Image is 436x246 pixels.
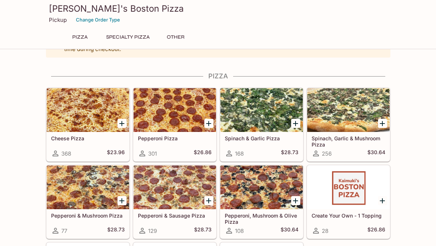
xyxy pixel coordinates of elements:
[291,196,300,205] button: Add Pepperoni, Mushroom & Olive Pizza
[133,88,216,161] a: Pepperoni Pizza301$26.86
[46,88,130,161] a: Cheese Pizza368$23.96
[51,212,125,219] h5: Pepperoni & Mushroom Pizza
[367,226,385,235] h5: $26.86
[194,226,212,235] h5: $28.73
[281,226,298,235] h5: $30.64
[307,88,390,132] div: Spinach, Garlic & Mushroom Pizza
[47,88,129,132] div: Cheese Pizza
[148,150,157,157] span: 301
[73,14,123,26] button: Change Order Type
[220,88,303,132] div: Spinach & Garlic Pizza
[49,3,387,14] h3: [PERSON_NAME]'s Boston Pizza
[107,149,125,158] h5: $23.96
[107,226,125,235] h5: $28.73
[133,165,216,239] a: Pepperoni & Sausage Pizza129$28.73
[138,212,212,219] h5: Pepperoni & Sausage Pizza
[220,165,303,209] div: Pepperoni, Mushroom & Olive Pizza
[312,212,385,219] h5: Create Your Own - 1 Topping
[134,165,216,209] div: Pepperoni & Sausage Pizza
[204,196,213,205] button: Add Pepperoni & Sausage Pizza
[322,150,332,157] span: 256
[307,88,390,161] a: Spinach, Garlic & Mushroom Pizza256$30.64
[322,227,328,234] span: 28
[61,227,67,234] span: 77
[378,196,387,205] button: Add Create Your Own - 1 Topping
[378,119,387,128] button: Add Spinach, Garlic & Mushroom Pizza
[63,32,96,42] button: Pizza
[312,135,385,147] h5: Spinach, Garlic & Mushroom Pizza
[46,165,130,239] a: Pepperoni & Mushroom Pizza77$28.73
[235,227,244,234] span: 108
[148,227,157,234] span: 129
[51,135,125,141] h5: Cheese Pizza
[281,149,298,158] h5: $28.73
[367,149,385,158] h5: $30.64
[220,88,303,161] a: Spinach & Garlic Pizza168$28.73
[291,119,300,128] button: Add Spinach & Garlic Pizza
[307,165,390,239] a: Create Your Own - 1 Topping28$26.86
[225,212,298,224] h5: Pepperoni, Mushroom & Olive Pizza
[138,135,212,141] h5: Pepperoni Pizza
[117,196,127,205] button: Add Pepperoni & Mushroom Pizza
[204,119,213,128] button: Add Pepperoni Pizza
[134,88,216,132] div: Pepperoni Pizza
[49,16,67,23] p: Pickup
[235,150,244,157] span: 168
[117,119,127,128] button: Add Cheese Pizza
[194,149,212,158] h5: $26.86
[102,32,154,42] button: Specialty Pizza
[61,150,71,157] span: 368
[220,165,303,239] a: Pepperoni, Mushroom & Olive Pizza108$30.64
[47,165,129,209] div: Pepperoni & Mushroom Pizza
[159,32,192,42] button: Other
[46,72,390,80] h4: Pizza
[307,165,390,209] div: Create Your Own - 1 Topping
[225,135,298,141] h5: Spinach & Garlic Pizza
